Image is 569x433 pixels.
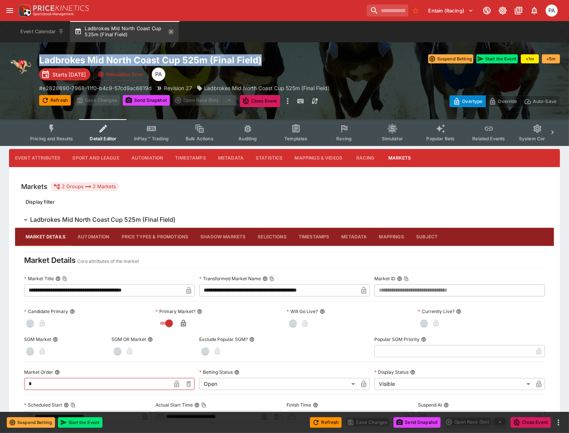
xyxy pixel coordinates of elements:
[284,136,307,141] span: Templates
[269,276,275,281] button: Copy To Clipboard
[450,95,486,107] button: Overtype
[496,4,510,17] button: Toggle light/dark mode
[418,402,442,408] p: Suspend At
[520,95,560,107] button: Auto-Save
[410,5,422,17] button: No Bookmarks
[39,95,71,106] button: Refresh
[289,149,349,167] button: Mappings & Videos
[212,149,250,167] button: Metadata
[320,309,325,314] button: Will Go Live?
[194,402,200,408] button: Actual Start TimeCopy To Clipboard
[424,5,478,17] button: Select Tenant
[293,228,336,246] button: Timestamps
[444,417,508,427] div: split button
[336,136,352,141] span: Racing
[53,182,116,191] div: 2 Groups 2 Markets
[418,308,455,315] p: Currently Live?
[39,54,343,66] h2: Copy To Clipboard
[64,402,69,408] button: Scheduled StartCopy To Clipboard
[148,337,153,342] button: SGM OR Market
[313,402,318,408] button: Finish Time
[199,369,233,375] p: Betting Status
[21,196,59,208] button: Display filter
[58,417,102,428] button: Start the Event
[382,149,417,167] button: Markets
[173,95,237,106] div: split button
[283,95,292,107] button: more
[310,417,342,428] button: Refresh
[194,228,252,246] button: Shadow Markets
[201,402,206,408] button: Copy To Clipboard
[498,97,517,105] p: Override
[533,97,557,105] p: Auto-Save
[111,336,146,342] p: SGM OR Market
[93,68,149,81] button: Simulation Error
[512,4,525,17] button: Documentation
[24,369,53,375] p: Market Order
[252,228,293,246] button: Selections
[55,276,61,281] button: Market TitleCopy To Clipboard
[480,4,494,17] button: Connected to PK
[410,228,444,246] button: Subject
[511,417,551,428] button: Close Event
[134,136,169,141] span: InPlay™ Trading
[240,95,280,107] button: Close Event
[24,255,76,265] h4: Market Details
[66,149,125,167] button: Sport and League
[373,228,410,246] button: Mappings
[543,2,560,19] button: Peter Addley
[39,84,152,92] p: Copy To Clipboard
[197,309,202,314] button: Primary Market?
[374,336,420,342] p: Popular SGM Priority
[426,136,455,141] span: Popular Bets
[24,275,54,282] p: Market Title
[521,54,539,63] button: +1m
[9,149,66,167] button: Event Attributes
[116,228,195,246] button: Price Types & Promotions
[169,149,212,167] button: Timestamps
[199,378,358,390] div: Open
[394,417,441,428] button: Send Snapshot
[90,136,116,141] span: Detail Editor
[17,3,32,18] img: PriceKinetics Logo
[24,308,68,315] p: Candidate Primary
[546,5,558,17] div: Peter Addley
[24,119,545,146] div: Event type filters
[450,95,560,107] div: Start From
[62,276,67,281] button: Copy To Clipboard
[199,336,248,342] p: Exclude Popular SGM?
[197,84,330,92] div: Ladbrokes Mid North Coast Cup 525m (Final Field)
[519,136,556,141] span: System Controls
[262,276,268,281] button: Transformed Market NameCopy To Clipboard
[444,402,449,408] button: Suspend At
[30,216,175,224] h6: Ladbrokes Mid North Coast Cup 525m (Final Field)
[410,370,415,375] button: Display Status
[374,369,409,375] p: Display Status
[485,95,520,107] button: Override
[53,337,58,342] button: SGM Market
[250,149,289,167] button: Statistics
[472,136,505,141] span: Related Events
[234,370,239,375] button: Betting Status
[55,370,60,375] button: Market Order
[528,4,541,17] button: Notifications
[3,4,17,17] button: open drawer
[382,136,403,141] span: Simulator
[367,5,408,17] input: search
[335,228,373,246] button: Metadata
[249,337,255,342] button: Exclude Popular SGM?
[123,95,170,106] button: Send Snapshot
[156,308,195,315] p: Primary Market?
[374,378,533,390] div: Visible
[15,212,554,227] button: Ladbrokes Mid North Coast Cup 525m (Final Field)
[70,402,76,408] button: Copy To Clipboard
[554,418,563,427] button: more
[70,309,75,314] button: Candidate Primary
[164,84,192,92] p: Revision 27
[33,5,89,11] img: PriceKinetics
[476,54,518,63] button: Start the Event
[125,149,169,167] button: Automation
[70,21,178,42] button: Ladbrokes Mid North Coast Cup 525m (Final Field)
[204,84,330,92] p: Ladbrokes Mid North Coast Cup 525m (Final Field)
[542,54,560,63] button: +5m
